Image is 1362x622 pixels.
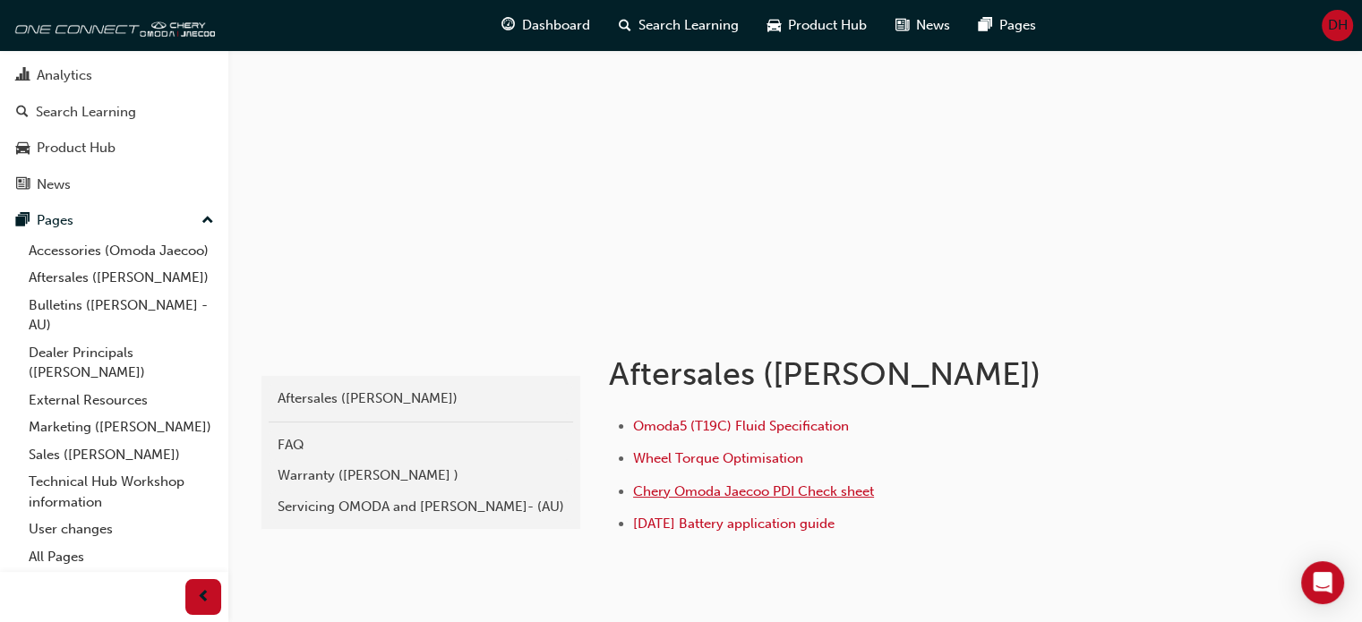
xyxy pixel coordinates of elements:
a: guage-iconDashboard [487,7,604,44]
span: car-icon [767,14,781,37]
a: Product Hub [7,132,221,165]
a: FAQ [269,430,573,461]
a: pages-iconPages [964,7,1050,44]
a: Marketing ([PERSON_NAME]) [21,413,221,441]
img: oneconnect [9,7,215,43]
a: Dealer Principals ([PERSON_NAME]) [21,339,221,387]
a: Analytics [7,59,221,92]
a: search-iconSearch Learning [604,7,753,44]
div: Aftersales ([PERSON_NAME]) [278,388,564,409]
span: Dashboard [522,15,590,36]
div: Servicing OMODA and [PERSON_NAME]- (AU) [278,497,564,517]
span: car-icon [16,141,30,157]
a: All Pages [21,543,221,571]
span: pages-icon [979,14,992,37]
div: Search Learning [36,102,136,123]
span: prev-icon [197,586,210,609]
span: up-icon [201,209,214,233]
div: Product Hub [37,138,116,158]
a: Chery Omoda Jaecoo PDI Check sheet [633,483,874,499]
a: Technical Hub Workshop information [21,468,221,515]
button: Pages [7,204,221,237]
div: News [37,175,71,195]
a: Servicing OMODA and [PERSON_NAME]- (AU) [269,491,573,523]
a: Search Learning [7,96,221,129]
span: Search Learning [638,15,739,36]
span: News [916,15,950,36]
a: Omoda5 (T19C) Fluid Specification [633,418,849,434]
div: FAQ [278,435,564,456]
a: Accessories (Omoda Jaecoo) [21,237,221,265]
div: Analytics [37,65,92,86]
a: [DATE] Battery application guide [633,515,835,532]
span: news-icon [895,14,909,37]
span: news-icon [16,177,30,193]
span: DH [1328,15,1348,36]
span: guage-icon [501,14,515,37]
a: Aftersales ([PERSON_NAME]) [21,264,221,292]
div: Pages [37,210,73,231]
span: Product Hub [788,15,867,36]
a: Aftersales ([PERSON_NAME]) [269,383,573,414]
span: pages-icon [16,213,30,229]
div: Open Intercom Messenger [1301,561,1344,604]
a: Sales ([PERSON_NAME]) [21,441,221,469]
span: chart-icon [16,68,30,84]
h1: Aftersales ([PERSON_NAME]) [609,354,1196,394]
a: Warranty ([PERSON_NAME] ) [269,460,573,491]
button: DH [1322,10,1353,41]
span: search-icon [619,14,631,37]
a: News [7,168,221,201]
a: news-iconNews [881,7,964,44]
a: Bulletins ([PERSON_NAME] - AU) [21,292,221,339]
span: Pages [999,15,1036,36]
a: External Resources [21,387,221,414]
span: search-icon [16,105,29,121]
a: car-iconProduct Hub [753,7,881,44]
a: Wheel Torque Optimisation [633,450,803,466]
a: User changes [21,515,221,543]
div: Warranty ([PERSON_NAME] ) [278,465,564,486]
